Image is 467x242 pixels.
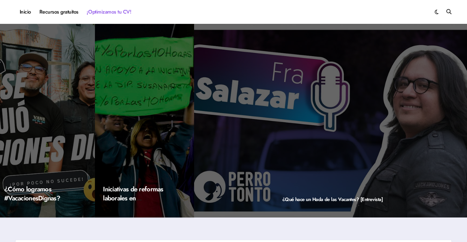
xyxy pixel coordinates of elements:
a: Inicio [16,3,35,21]
a: Recursos gratuitos [35,3,83,21]
a: ¿Cómo logramos #VacacionesDignas? [4,185,60,203]
a: ¡Optimizamos tu CV! [83,3,135,21]
a: ¿Qué hace un Hada de las Vacantes? [Entrevista] [282,196,383,203]
a: Iniciativas de reformas laborales en [GEOGRAPHIC_DATA] (2023) [103,185,166,221]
